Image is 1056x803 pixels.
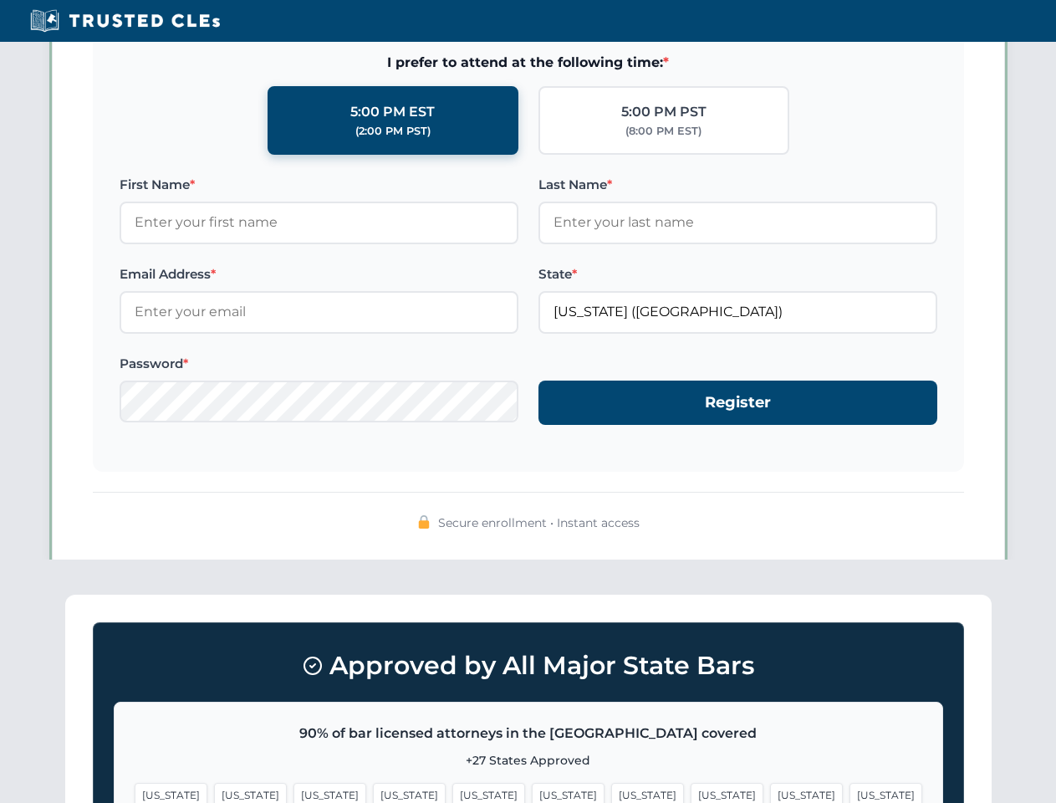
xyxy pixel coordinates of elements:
[438,514,640,532] span: Secure enrollment • Instant access
[120,264,518,284] label: Email Address
[621,101,707,123] div: 5:00 PM PST
[135,751,922,770] p: +27 States Approved
[25,8,225,33] img: Trusted CLEs
[135,723,922,744] p: 90% of bar licensed attorneys in the [GEOGRAPHIC_DATA] covered
[538,291,937,333] input: Florida (FL)
[120,175,518,195] label: First Name
[120,354,518,374] label: Password
[120,291,518,333] input: Enter your email
[417,515,431,529] img: 🔒
[625,123,701,140] div: (8:00 PM EST)
[538,202,937,243] input: Enter your last name
[538,264,937,284] label: State
[350,101,435,123] div: 5:00 PM EST
[120,52,937,74] span: I prefer to attend at the following time:
[120,202,518,243] input: Enter your first name
[355,123,431,140] div: (2:00 PM PST)
[538,175,937,195] label: Last Name
[114,643,943,688] h3: Approved by All Major State Bars
[538,381,937,425] button: Register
